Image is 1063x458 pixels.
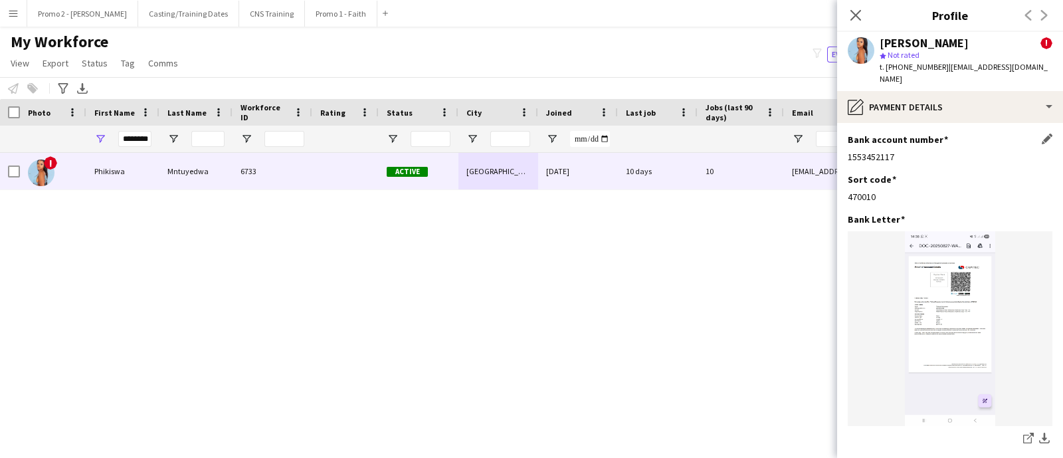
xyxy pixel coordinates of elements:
div: Payment details [837,91,1063,123]
a: Status [76,55,113,72]
div: 6733 [233,153,312,189]
span: Not rated [888,50,919,60]
a: Comms [143,55,183,72]
app-action-btn: Advanced filters [55,80,71,96]
div: Mntuyedwa [159,153,233,189]
h3: Bank Letter [848,213,905,225]
span: Rating [320,108,345,118]
a: Tag [116,55,140,72]
span: Workforce ID [241,102,288,122]
div: [GEOGRAPHIC_DATA] [458,153,538,189]
span: | [EMAIL_ADDRESS][DOMAIN_NAME] [880,62,1048,84]
span: Last Name [167,108,207,118]
div: 10 days [618,153,698,189]
span: ! [44,156,57,170]
input: First Name Filter Input [118,131,151,147]
button: Promo 2 - [PERSON_NAME] [27,1,138,27]
img: Phikiswa Mntuyedwa [28,160,54,186]
button: Open Filter Menu [387,133,399,145]
div: Phikiswa [86,153,159,189]
input: City Filter Input [490,131,530,147]
span: Status [82,57,108,69]
div: [EMAIL_ADDRESS][DOMAIN_NAME] [784,153,1050,189]
span: Joined [546,108,572,118]
button: CNS Training [239,1,305,27]
span: Active [387,167,428,177]
div: [DATE] [538,153,618,189]
span: Email [792,108,813,118]
span: View [11,57,29,69]
div: 1553452117 [848,151,1052,163]
span: Status [387,108,413,118]
span: Jobs (last 90 days) [706,102,760,122]
button: Open Filter Menu [241,133,252,145]
span: ! [1040,37,1052,49]
button: Casting/Training Dates [138,1,239,27]
div: 10 [698,153,784,189]
button: Promo 1 - Faith [305,1,377,27]
span: Comms [148,57,178,69]
a: View [5,55,35,72]
span: City [466,108,482,118]
app-action-btn: Export XLSX [74,80,90,96]
div: 470010 [848,191,1052,203]
input: Joined Filter Input [570,131,610,147]
span: First Name [94,108,135,118]
button: Everyone11,275 [827,47,898,62]
span: Export [43,57,68,69]
span: My Workforce [11,32,108,52]
span: Last job [626,108,656,118]
span: Photo [28,108,50,118]
input: Last Name Filter Input [191,131,225,147]
h3: Sort code [848,173,896,185]
a: Export [37,55,74,72]
img: Screenshot_20250827_143829_Drive.jpg [848,231,1052,426]
button: Open Filter Menu [466,133,478,145]
h3: Bank account number [848,134,948,146]
span: Tag [121,57,135,69]
input: Workforce ID Filter Input [264,131,304,147]
button: Open Filter Menu [546,133,558,145]
button: Open Filter Menu [792,133,804,145]
input: Status Filter Input [411,131,450,147]
span: t. [PHONE_NUMBER] [880,62,949,72]
h3: Profile [837,7,1063,24]
button: Open Filter Menu [167,133,179,145]
button: Open Filter Menu [94,133,106,145]
input: Email Filter Input [816,131,1042,147]
div: [PERSON_NAME] [880,37,969,49]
